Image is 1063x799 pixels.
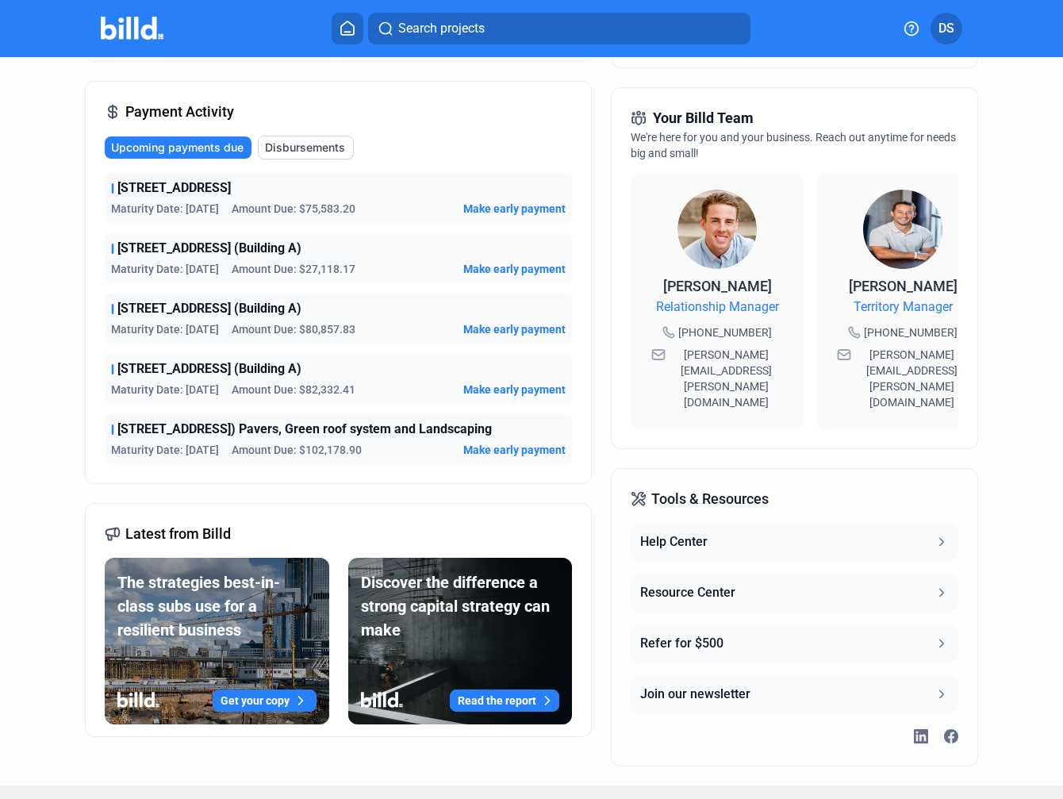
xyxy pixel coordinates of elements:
img: Billd Company Logo [101,17,163,40]
span: Maturity Date: [DATE] [111,261,219,277]
span: Territory Manager [854,298,953,317]
span: Maturity Date: [DATE] [111,442,219,458]
button: Search projects [368,13,750,44]
span: Relationship Manager [656,298,779,317]
button: Make early payment [463,382,566,398]
span: [PERSON_NAME] [663,278,772,294]
span: Upcoming payments due [111,140,244,156]
div: Resource Center [640,583,735,602]
button: Resource Center [631,574,958,612]
span: Latest from Billd [125,523,231,545]
button: Make early payment [463,442,566,458]
div: Discover the difference a strong capital strategy can make [361,570,560,642]
span: We're here for you and your business. Reach out anytime for needs big and small! [631,131,956,159]
img: Relationship Manager [677,190,757,269]
button: Upcoming payments due [105,136,251,159]
button: Make early payment [463,201,566,217]
span: Amount Due: $75,583.20 [232,201,355,217]
span: Disbursements [265,140,345,156]
button: Make early payment [463,321,566,337]
button: Get your copy [213,690,317,712]
span: [STREET_ADDRESS] (Building A) [117,239,301,258]
div: Join our newsletter [640,685,750,704]
span: Amount Due: $27,118.17 [232,261,355,277]
img: Territory Manager [863,190,942,269]
button: Join our newsletter [631,675,958,713]
span: [STREET_ADDRESS]) Pavers, Green roof system and Landscaping [117,420,492,439]
button: DS [931,13,962,44]
span: [STREET_ADDRESS] [117,179,231,198]
span: [PERSON_NAME][EMAIL_ADDRESS][PERSON_NAME][DOMAIN_NAME] [854,347,969,410]
span: Payment Activity [125,101,234,123]
span: Maturity Date: [DATE] [111,201,219,217]
button: Disbursements [258,136,354,159]
button: Make early payment [463,261,566,277]
span: Tools & Resources [651,488,769,510]
button: Refer for $500 [631,624,958,663]
span: Maturity Date: [DATE] [111,321,219,337]
span: [PERSON_NAME][EMAIL_ADDRESS][PERSON_NAME][DOMAIN_NAME] [669,347,783,410]
span: Your Billd Team [653,107,754,129]
span: Search projects [398,19,485,38]
span: [PERSON_NAME] [849,278,957,294]
span: Maturity Date: [DATE] [111,382,219,398]
div: Refer for $500 [640,634,723,653]
span: DS [938,19,954,38]
span: [PHONE_NUMBER] [678,325,772,340]
span: [STREET_ADDRESS] (Building A) [117,299,301,318]
div: Help Center [640,532,708,551]
span: [STREET_ADDRESS] (Building A) [117,359,301,378]
div: The strategies best-in-class subs use for a resilient business [117,570,317,642]
button: Read the report [450,690,559,712]
span: [PHONE_NUMBER] [864,325,957,340]
span: Amount Due: $82,332.41 [232,382,355,398]
span: Amount Due: $80,857.83 [232,321,355,337]
button: Help Center [631,523,958,561]
span: Amount Due: $102,178.90 [232,442,362,458]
